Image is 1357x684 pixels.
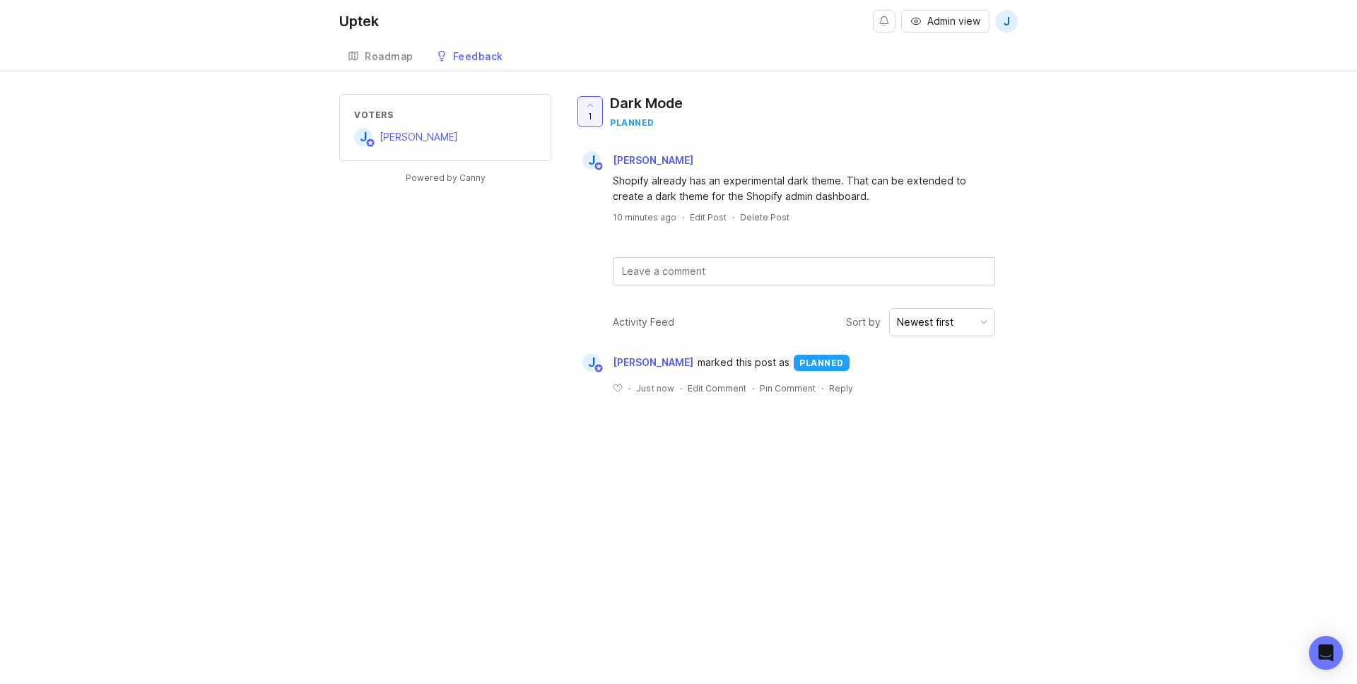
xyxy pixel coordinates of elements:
div: planned [610,117,683,129]
div: · [732,211,734,223]
div: Uptek [339,14,379,28]
div: Reply [829,382,853,394]
div: Dark Mode [610,93,683,113]
a: J[PERSON_NAME] [354,128,458,146]
span: [PERSON_NAME] [613,154,693,166]
div: · [682,211,684,223]
span: [PERSON_NAME] [380,131,458,143]
a: 10 minutes ago [613,211,676,223]
img: member badge [594,161,604,172]
a: Roadmap [339,42,422,71]
a: J[PERSON_NAME] [574,151,705,170]
div: · [680,382,682,394]
img: member badge [594,363,604,374]
span: J [1004,13,1010,30]
span: Sort by [846,314,881,330]
div: Pin Comment [760,382,816,394]
span: [PERSON_NAME] [613,355,693,370]
div: · [752,382,754,394]
div: Newest first [897,314,953,330]
span: Just now [636,382,674,394]
button: 1 [577,96,603,127]
img: member badge [365,138,376,148]
div: J [582,151,601,170]
span: Admin view [927,14,980,28]
button: J [995,10,1018,33]
div: · [821,382,823,394]
div: Voters [354,109,536,121]
span: marked this post as [698,355,789,370]
a: Feedback [428,42,512,71]
div: Activity Feed [613,314,674,330]
div: Edit Post [690,211,727,223]
div: planned [794,355,850,371]
button: Notifications [873,10,895,33]
a: J[PERSON_NAME] [574,353,698,372]
div: J [354,128,372,146]
span: 1 [588,110,592,122]
div: Feedback [453,52,503,61]
div: Shopify already has an experimental dark theme. That can be extended to create a dark theme for t... [613,173,995,204]
div: · [628,382,630,394]
div: Delete Post [740,211,789,223]
div: Roadmap [365,52,413,61]
div: Open Intercom Messenger [1309,636,1343,670]
a: Powered by Canny [404,170,488,186]
div: Edit Comment [688,382,746,394]
div: J [582,353,601,372]
button: Admin view [901,10,989,33]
